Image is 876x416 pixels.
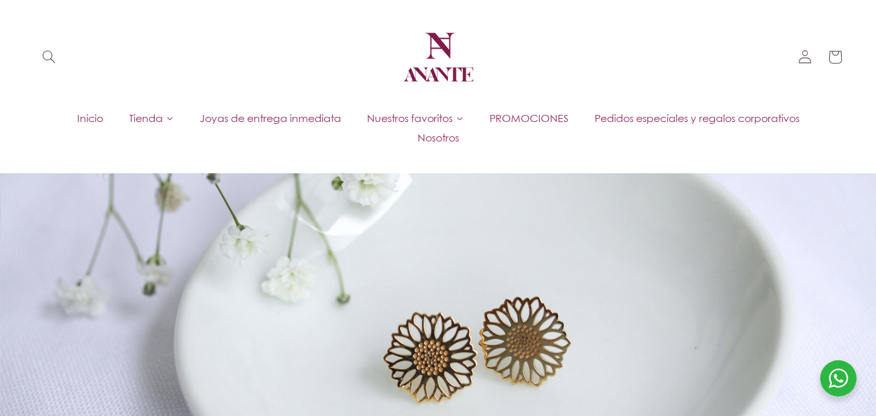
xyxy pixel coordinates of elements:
img: Anante Joyería | Diseño mexicano [399,18,477,96]
span: Nuestros favoritos [367,111,453,125]
span: Pedidos especiales y regalos corporativos [595,111,799,125]
span: Joyas de entrega inmediata [200,111,341,125]
a: PROMOCIONES [477,108,582,128]
a: Inicio [64,108,116,128]
a: Pedidos especiales y regalos corporativos [582,108,812,128]
summary: Búsqueda [34,42,64,72]
a: Tienda [116,108,187,128]
span: Inicio [77,111,103,125]
a: Nuestros favoritos [354,108,477,128]
a: Anante Joyería | Diseño mexicano [394,13,482,101]
span: Tienda [129,111,163,125]
span: Nosotros [418,130,459,145]
a: Joyas de entrega inmediata [187,108,354,128]
span: PROMOCIONES [490,111,569,125]
a: Nosotros [405,128,472,147]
